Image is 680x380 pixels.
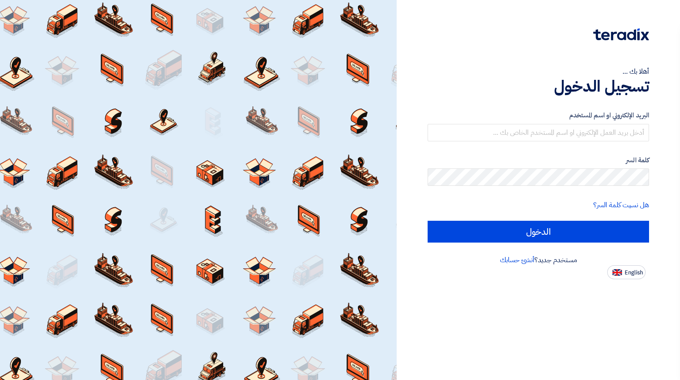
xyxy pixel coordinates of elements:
a: هل نسيت كلمة السر؟ [593,200,649,210]
div: مستخدم جديد؟ [428,255,649,265]
div: أهلا بك ... [428,66,649,77]
input: الدخول [428,221,649,243]
button: English [607,265,646,279]
label: كلمة السر [428,155,649,165]
input: أدخل بريد العمل الإلكتروني او اسم المستخدم الخاص بك ... [428,124,649,141]
label: البريد الإلكتروني او اسم المستخدم [428,110,649,120]
img: en-US.png [612,269,622,276]
span: English [625,270,643,276]
img: Teradix logo [593,28,649,41]
a: أنشئ حسابك [500,255,534,265]
h1: تسجيل الدخول [428,77,649,96]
